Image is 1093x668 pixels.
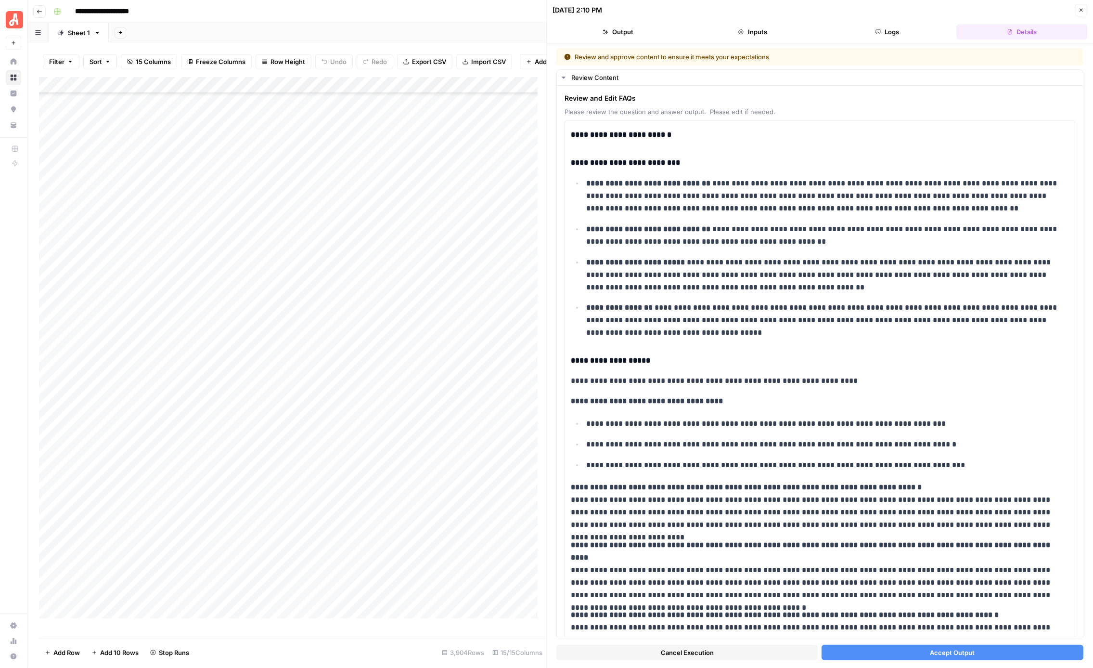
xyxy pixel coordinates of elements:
[412,57,446,66] span: Export CSV
[557,70,1083,85] button: Review Content
[822,24,953,39] button: Logs
[687,24,818,39] button: Inputs
[100,648,139,657] span: Add 10 Rows
[86,645,144,660] button: Add 10 Rows
[565,52,923,62] div: Review and approve content to ensure it meets your expectations
[90,57,102,66] span: Sort
[6,102,21,117] a: Opportunities
[159,648,189,657] span: Stop Runs
[43,54,79,69] button: Filter
[6,86,21,101] a: Insights
[6,70,21,85] a: Browse
[6,118,21,133] a: Your Data
[136,57,171,66] span: 15 Columns
[489,645,547,660] div: 15/15 Columns
[397,54,452,69] button: Export CSV
[196,57,245,66] span: Freeze Columns
[822,645,1083,660] button: Accept Output
[6,54,21,69] a: Home
[456,54,512,69] button: Import CSV
[553,5,603,15] div: [DATE] 2:10 PM
[6,8,21,32] button: Workspace: Angi
[270,57,305,66] span: Row Height
[49,57,64,66] span: Filter
[53,648,80,657] span: Add Row
[83,54,117,69] button: Sort
[565,107,1076,117] span: Please review the question and answer output. Please edit if needed.
[557,645,818,660] button: Cancel Execution
[121,54,177,69] button: 15 Columns
[6,649,21,664] button: Help + Support
[535,57,572,66] span: Add Column
[553,24,684,39] button: Output
[68,28,90,38] div: Sheet 1
[930,648,975,657] span: Accept Output
[6,618,21,633] a: Settings
[256,54,311,69] button: Row Height
[438,645,489,660] div: 3,904 Rows
[181,54,252,69] button: Freeze Columns
[372,57,387,66] span: Redo
[49,23,109,42] a: Sheet 1
[357,54,393,69] button: Redo
[39,645,86,660] button: Add Row
[572,73,1078,82] div: Review Content
[6,11,23,28] img: Angi Logo
[956,24,1087,39] button: Details
[661,648,714,657] span: Cancel Execution
[144,645,195,660] button: Stop Runs
[471,57,506,66] span: Import CSV
[330,57,347,66] span: Undo
[6,633,21,649] a: Usage
[565,93,1076,103] span: Review and Edit FAQs
[315,54,353,69] button: Undo
[520,54,578,69] button: Add Column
